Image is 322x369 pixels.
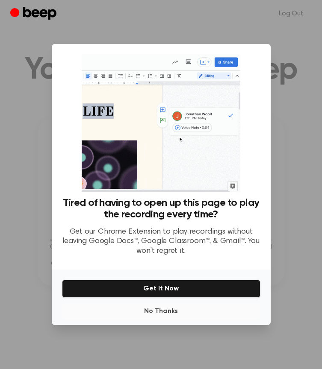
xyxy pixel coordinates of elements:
a: Log Out [270,3,312,24]
p: Get our Chrome Extension to play recordings without leaving Google Docs™, Google Classroom™, & Gm... [62,227,260,256]
button: Get It Now [62,280,260,298]
button: No Thanks [62,303,260,320]
img: Beep extension in action [82,54,240,192]
a: Beep [10,6,59,22]
h3: Tired of having to open up this page to play the recording every time? [62,197,260,220]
